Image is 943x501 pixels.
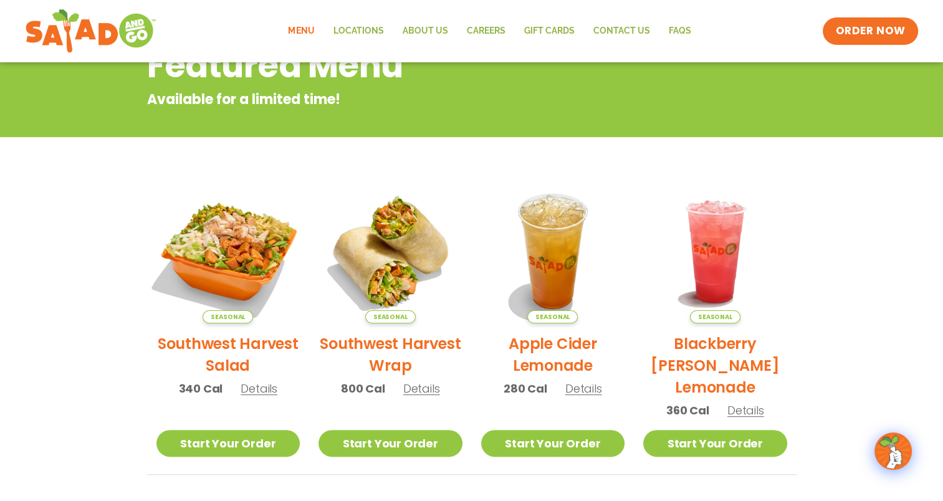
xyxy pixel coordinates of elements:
[323,17,393,45] a: Locations
[643,430,787,457] a: Start Your Order
[457,17,514,45] a: Careers
[143,167,312,336] img: Product photo for Southwest Harvest Salad
[279,17,700,45] nav: Menu
[403,381,440,396] span: Details
[147,41,696,91] h2: Featured Menu
[876,434,911,469] img: wpChatIcon
[318,179,462,323] img: Product photo for Southwest Harvest Wrap
[25,6,156,56] img: new-SAG-logo-768×292
[481,430,625,457] a: Start Your Order
[481,179,625,323] img: Product photo for Apple Cider Lemonade
[527,310,578,323] span: Seasonal
[823,17,917,45] a: ORDER NOW
[156,430,300,457] a: Start Your Order
[643,179,787,323] img: Product photo for Blackberry Bramble Lemonade
[156,333,300,376] h2: Southwest Harvest Salad
[341,380,385,397] span: 800 Cal
[318,333,462,376] h2: Southwest Harvest Wrap
[643,333,787,398] h2: Blackberry [PERSON_NAME] Lemonade
[203,310,253,323] span: Seasonal
[659,17,700,45] a: FAQs
[514,17,583,45] a: GIFT CARDS
[179,380,223,397] span: 340 Cal
[690,310,740,323] span: Seasonal
[727,403,764,418] span: Details
[565,381,602,396] span: Details
[504,380,547,397] span: 280 Cal
[147,89,696,110] p: Available for a limited time!
[279,17,323,45] a: Menu
[481,333,625,376] h2: Apple Cider Lemonade
[393,17,457,45] a: About Us
[835,24,905,39] span: ORDER NOW
[241,381,277,396] span: Details
[365,310,416,323] span: Seasonal
[583,17,659,45] a: Contact Us
[666,402,709,419] span: 360 Cal
[318,430,462,457] a: Start Your Order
